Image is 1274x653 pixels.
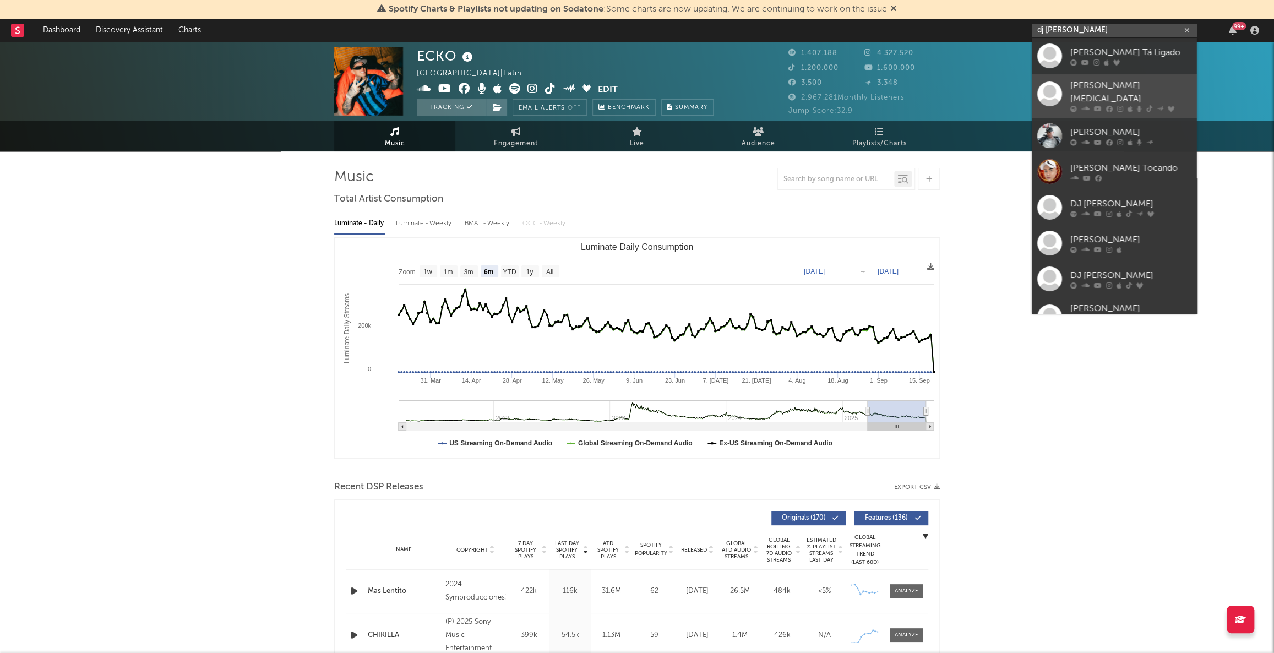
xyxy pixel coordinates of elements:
span: 2.967.281 Monthly Listeners [788,94,905,101]
span: Spotify Charts & Playlists not updating on Sodatone [389,5,603,14]
span: ATD Spotify Plays [594,540,623,560]
div: ECKO [417,47,476,65]
div: 1.4M [721,630,758,641]
div: [PERSON_NAME] [1070,126,1191,139]
input: Search for artists [1032,24,1197,37]
text: 21. [DATE] [742,377,771,384]
div: 62 [635,586,673,597]
text: 4. Aug [788,377,805,384]
text: Luminate Daily Streams [343,293,351,363]
text: 1y [526,268,533,276]
div: Name [368,546,440,554]
div: [PERSON_NAME] Tá Ligado [1070,46,1191,59]
div: [DATE] [679,630,716,641]
button: Summary [661,99,714,116]
a: DJ [PERSON_NAME] [1032,189,1197,225]
span: Features ( 136 ) [861,515,912,521]
text: [DATE] [804,268,825,275]
div: 426k [764,630,801,641]
a: [PERSON_NAME] Tocando [1032,154,1197,189]
div: 399k [511,630,547,641]
text: 6m [484,268,493,276]
div: 484k [764,586,801,597]
span: Last Day Spotify Plays [552,540,581,560]
text: [DATE] [878,268,899,275]
text: 26. May [582,377,605,384]
a: Mas Lentito [368,586,440,597]
text: 7. [DATE] [703,377,728,384]
span: Recent DSP Releases [334,481,423,494]
div: Global Streaming Trend (Last 60D) [848,534,881,567]
span: 1.600.000 [864,64,915,72]
span: Engagement [494,137,538,150]
div: DJ [PERSON_NAME] [1070,197,1191,210]
a: Charts [171,19,209,41]
button: Email AlertsOff [513,99,587,116]
button: Originals(170) [771,511,846,525]
div: 2024 Symproducciones365 [445,578,505,605]
button: Tracking [417,99,486,116]
span: Benchmark [608,101,650,115]
button: Export CSV [894,484,940,491]
div: Luminate - Daily [334,214,385,233]
span: 7 Day Spotify Plays [511,540,540,560]
text: Zoom [399,268,416,276]
span: 3.500 [788,79,822,86]
div: <5% [806,586,843,597]
span: Spotify Popularity [635,541,667,558]
text: 1m [444,268,453,276]
button: Edit [598,83,618,97]
a: [PERSON_NAME][MEDICAL_DATA] [1032,74,1197,118]
div: 59 [635,630,673,641]
div: N/A [806,630,843,641]
div: DJ [PERSON_NAME] [1070,269,1191,282]
div: 422k [511,586,547,597]
text: 14. Apr [462,377,481,384]
text: 18. Aug [827,377,848,384]
span: Total Artist Consumption [334,193,443,206]
svg: Luminate Daily Consumption [335,238,939,458]
text: 15. Sep [909,377,930,384]
div: 1.13M [594,630,629,641]
a: Engagement [455,121,576,151]
span: Global ATD Audio Streams [721,540,752,560]
span: : Some charts are now updating. We are continuing to work on the issue [389,5,887,14]
text: 31. Mar [420,377,441,384]
a: DJ [PERSON_NAME] [1032,261,1197,297]
text: US Streaming On-Demand Audio [449,439,552,447]
button: 99+ [1229,26,1237,35]
text: 28. Apr [503,377,522,384]
a: Live [576,121,698,151]
div: 54.5k [552,630,588,641]
text: Luminate Daily Consumption [581,242,694,252]
div: 116k [552,586,588,597]
span: 1.407.188 [788,50,837,57]
text: 12. May [542,377,564,384]
span: Music [385,137,405,150]
text: 9. Jun [626,377,643,384]
input: Search by song name or URL [778,175,894,184]
button: Features(136) [854,511,928,525]
div: [PERSON_NAME] Tocando [1070,161,1191,175]
text: 0 [368,366,371,372]
div: 31.6M [594,586,629,597]
span: 3.348 [864,79,898,86]
span: Summary [675,105,707,111]
div: [GEOGRAPHIC_DATA] | Latin [417,67,535,80]
text: YTD [503,268,516,276]
a: Music [334,121,455,151]
a: [PERSON_NAME] [1032,225,1197,261]
span: Dismiss [890,5,897,14]
a: [PERSON_NAME] [1032,118,1197,154]
span: Jump Score: 32.9 [788,107,853,115]
span: Copyright [456,547,488,553]
span: Audience [742,137,775,150]
span: Live [630,137,644,150]
div: CHIKILLA [368,630,440,641]
text: 1w [423,268,432,276]
div: [PERSON_NAME][MEDICAL_DATA] [1070,79,1191,106]
span: Originals ( 170 ) [778,515,829,521]
div: [PERSON_NAME] [1070,233,1191,246]
a: [PERSON_NAME] Tá Ligado [1032,38,1197,74]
